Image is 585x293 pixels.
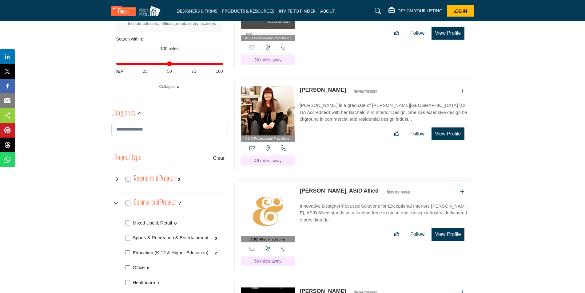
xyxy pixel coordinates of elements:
[215,250,217,256] div: 2 Results For Education (K-12 & Higher Education)
[460,88,464,94] a: Add To List
[216,68,223,75] span: 100
[397,8,442,14] h5: DESIGN YOUR LISTING
[157,281,160,285] b: 1
[384,188,412,196] img: ASID Qualified Practitioners Badge Icon
[215,236,217,240] b: 0
[432,27,464,40] button: View Profile
[133,249,212,256] p: Education (K-12 & Higher Education): Primary schools to universities and research facilities
[157,280,160,285] div: 1 Results For Healthcare
[320,8,335,14] a: ABOUT
[125,177,130,182] input: Select Residential Project checkbox
[245,36,291,41] span: ASID Professional Practitioner
[125,250,130,255] input: Select Education (K-12 & Higher Education) checkbox
[167,68,172,75] span: 50
[300,87,346,93] a: [PERSON_NAME]
[191,68,196,75] span: 75
[133,279,155,286] p: Healthcare: Hospitals, clinics, wellness centers
[177,8,217,14] a: DESIGNERS & FIRMS
[300,199,467,224] a: Innovative Designer-Focused Solutions for Exceptional Interiors [PERSON_NAME], ASID Allied stands...
[133,220,172,227] p: Mixed Use & Retail: Combination retail and office buildings
[116,36,223,42] div: Search within:
[432,127,464,140] button: View Profile
[147,265,149,271] div: 0 Results For Office
[213,154,225,162] buton: Clear
[300,98,467,123] a: [PERSON_NAME] is a graduate of [PERSON_NAME][GEOGRAPHIC_DATA] (CIDA Accredited) with her Bachelor...
[215,235,217,241] div: 0 Results For Sports & Recreation & Entertainment
[111,123,228,136] input: Search Category
[406,27,428,39] button: Follow
[406,228,428,240] button: Follow
[241,86,295,135] img: Shelly Czernicki
[300,102,467,123] p: [PERSON_NAME] is a graduate of [PERSON_NAME][GEOGRAPHIC_DATA] (CIDA Accredited) with her Bachelor...
[178,176,180,182] div: 0 Results For Residential Project
[116,68,123,75] span: N/A
[453,8,467,14] span: Log In
[116,84,223,90] a: Collapse ▲
[179,200,181,206] div: 7 Results For Commercial Project
[125,201,130,205] input: Select Commercial Project checkbox
[147,266,149,270] b: 0
[125,236,130,240] input: Select Sports & Recreation & Entertainment checkbox
[133,234,212,241] p: Sports & Recreation & Entertainment: Stadiums, gyms, theaters
[300,187,379,195] p: Matthew Cheadle, ASID Allied
[250,237,285,242] span: ASID Allied Practitioner
[133,264,145,271] p: Office: Professional office spaces
[432,228,464,241] button: View Profile
[254,158,282,163] span: 46 miles away
[254,259,282,264] span: 56 miles away
[134,197,176,208] h4: Commercial Project: Involve the design, construction, or renovation of spaces used for business p...
[125,265,130,270] input: Select Office checkbox
[390,27,403,39] button: Like listing
[125,280,130,285] input: Select Healthcare checkbox
[241,187,295,236] img: Matthew Cheadle, ASID Allied
[369,6,385,16] a: Search
[111,6,164,16] img: Site Logo
[460,189,464,194] a: Add To List
[143,68,148,75] span: 25
[245,136,291,141] span: ASID Professional Practitioner
[128,21,219,27] div: Include additional offices or subsidiary locations
[215,251,217,255] b: 2
[178,177,180,182] b: 0
[300,188,379,194] a: [PERSON_NAME], ASID Allied
[447,5,474,17] button: Log In
[125,221,130,225] input: Select Mixed Use & Retail checkbox
[300,86,346,94] p: Shelly Czernicki
[241,86,295,142] a: ASID Professional Practitioner
[388,7,442,15] div: DESIGN YOUR LISTING
[390,228,403,240] button: Like listing
[160,46,179,51] span: 100 miles
[134,174,175,184] h4: Residential Project: Types of projects range from simple residential renovations to highly comple...
[111,108,136,119] h2: Categories
[390,128,403,140] button: Like listing
[300,203,467,224] p: Innovative Designer-Focused Solutions for Exceptional Interiors [PERSON_NAME], ASID Allied stands...
[352,88,380,95] img: ASID Qualified Practitioners Badge Icon
[254,57,282,62] span: 38 miles away
[406,128,428,140] button: Follow
[241,187,295,243] a: ASID Allied Practitioner
[114,152,141,164] button: Project Type
[222,8,274,14] a: PRODUCTS & RESOURCES
[179,201,181,205] b: 7
[174,220,177,226] div: 0 Results For Mixed Use & Retail
[174,221,177,225] b: 0
[279,8,316,14] a: INVITE TO FINDER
